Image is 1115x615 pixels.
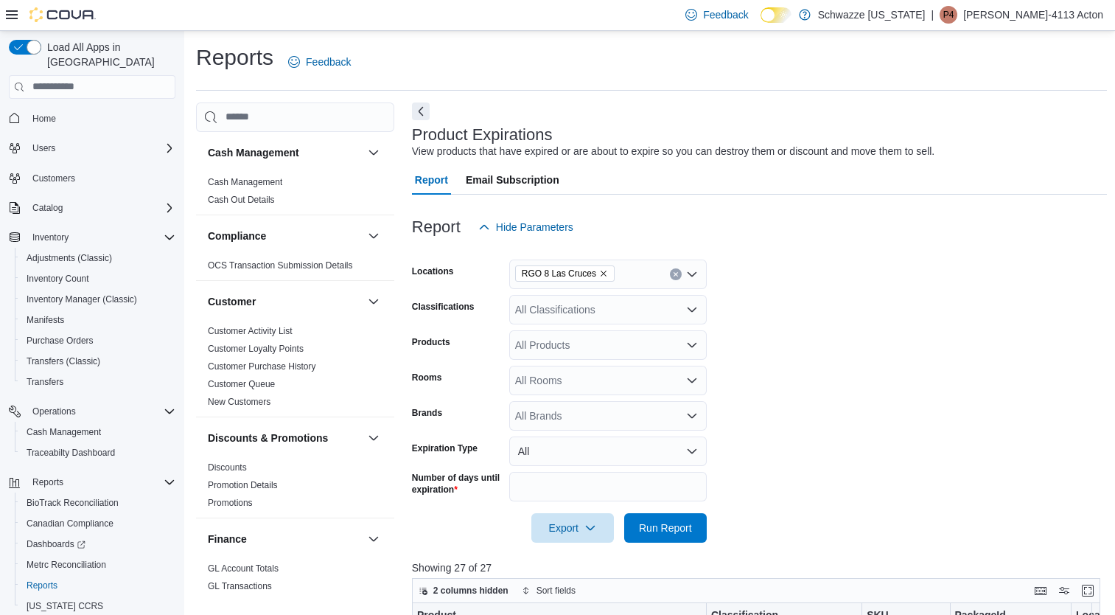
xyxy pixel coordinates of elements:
span: Export [540,513,605,543]
button: Open list of options [686,410,698,422]
a: Customer Purchase History [208,361,316,372]
a: Promotion Details [208,480,278,490]
button: Compliance [208,229,362,243]
span: Customers [27,169,175,187]
button: Transfers (Classic) [15,351,181,372]
span: Traceabilty Dashboard [21,444,175,462]
button: Customer [208,294,362,309]
h3: Customer [208,294,256,309]
button: Finance [365,530,382,548]
button: Reports [3,472,181,493]
span: Customer Activity List [208,325,293,337]
span: Dashboards [21,535,175,553]
button: Manifests [15,310,181,330]
span: GL Transactions [208,580,272,592]
span: Transfers [21,373,175,391]
span: Inventory [27,229,175,246]
a: OCS Transaction Submission Details [208,260,353,271]
span: Load All Apps in [GEOGRAPHIC_DATA] [41,40,175,69]
span: Catalog [32,202,63,214]
a: [US_STATE] CCRS [21,597,109,615]
button: Traceabilty Dashboard [15,442,181,463]
span: Operations [27,403,175,420]
div: Customer [196,322,394,417]
span: Cash Management [21,423,175,441]
p: Showing 27 of 27 [412,560,1108,575]
button: Discounts & Promotions [365,429,382,447]
span: Customers [32,173,75,184]
span: Transfers [27,376,63,388]
span: Reports [32,476,63,488]
button: Enter fullscreen [1079,582,1097,600]
span: Traceabilty Dashboard [27,447,115,459]
a: Home [27,110,62,128]
span: Cash Management [27,426,101,438]
span: Customer Loyalty Points [208,343,304,355]
a: Customer Queue [208,379,275,389]
span: Inventory Count [21,270,175,288]
label: Classifications [412,301,475,313]
span: Inventory Count [27,273,89,285]
button: Reports [27,473,69,491]
button: Keyboard shortcuts [1032,582,1049,600]
span: Users [32,142,55,154]
span: OCS Transaction Submission Details [208,260,353,271]
a: Customer Loyalty Points [208,344,304,354]
button: Remove RGO 8 Las Cruces from selection in this group [599,269,608,278]
p: | [931,6,934,24]
span: Canadian Compliance [27,518,113,529]
span: Feedback [703,7,748,22]
span: Reports [27,473,175,491]
button: Adjustments (Classic) [15,248,181,268]
h3: Report [412,218,461,236]
span: Manifests [21,311,175,329]
div: Cash Management [196,173,394,215]
span: Email Subscription [466,165,559,195]
h3: Discounts & Promotions [208,431,328,445]
a: Customer Activity List [208,326,293,336]
span: Dashboards [27,538,85,550]
button: Discounts & Promotions [208,431,362,445]
span: Purchase Orders [27,335,94,347]
button: Metrc Reconciliation [15,555,181,575]
span: Home [27,109,175,128]
button: Reports [15,575,181,596]
span: Purchase Orders [21,332,175,350]
a: Cash Management [208,177,282,187]
div: Finance [196,560,394,601]
p: Schwazze [US_STATE] [818,6,926,24]
button: Users [3,138,181,159]
a: Adjustments (Classic) [21,249,118,267]
span: [US_STATE] CCRS [27,600,103,612]
span: Metrc Reconciliation [21,556,175,574]
div: Discounts & Promotions [196,459,394,518]
label: Locations [412,265,454,277]
span: Hide Parameters [496,220,573,234]
button: Open list of options [686,339,698,351]
button: Inventory [3,227,181,248]
div: View products that have expired or are about to expire so you can destroy them or discount and mo... [412,144,934,159]
button: Open list of options [686,268,698,280]
button: Inventory Count [15,268,181,289]
button: Inventory [27,229,74,246]
button: Open list of options [686,375,698,386]
a: New Customers [208,397,270,407]
button: Transfers [15,372,181,392]
button: Finance [208,532,362,546]
a: Inventory Count [21,270,95,288]
a: Dashboards [15,534,181,555]
span: Canadian Compliance [21,515,175,532]
button: Home [3,108,181,129]
span: Users [27,139,175,157]
button: Open list of options [686,304,698,316]
span: Report [415,165,448,195]
button: Operations [27,403,82,420]
span: Home [32,113,56,125]
button: 2 columns hidden [413,582,514,600]
label: Products [412,336,450,348]
button: Hide Parameters [472,212,579,242]
span: BioTrack Reconciliation [21,494,175,512]
img: Cova [29,7,96,22]
span: Metrc Reconciliation [27,559,106,571]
